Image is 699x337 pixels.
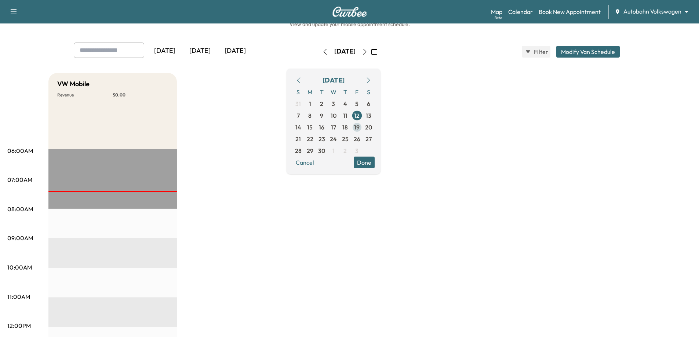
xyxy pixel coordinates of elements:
div: [DATE] [334,47,356,56]
span: 6 [367,99,370,108]
span: 5 [355,99,358,108]
p: 06:00AM [7,146,33,155]
span: 1 [309,99,311,108]
span: 24 [330,135,337,143]
p: 11:00AM [7,292,30,301]
div: Beta [495,15,502,21]
span: 2 [320,99,323,108]
span: 19 [354,123,360,132]
span: 23 [318,135,325,143]
p: Revenue [57,92,113,98]
span: 17 [331,123,336,132]
span: 3 [332,99,335,108]
p: 09:00AM [7,234,33,242]
span: 29 [307,146,313,155]
a: Book New Appointment [539,7,601,16]
span: 10 [331,111,336,120]
p: 12:00PM [7,321,31,330]
span: 25 [342,135,349,143]
p: $ 0.00 [113,92,168,98]
span: 21 [295,135,301,143]
h6: View and update your mobile appointment schedule. [7,21,692,28]
span: 22 [307,135,313,143]
span: 26 [354,135,360,143]
span: M [304,86,316,98]
span: 3 [355,146,358,155]
div: [DATE] [218,43,253,59]
span: 16 [319,123,324,132]
a: Calendar [508,7,533,16]
span: 13 [366,111,371,120]
span: 27 [365,135,372,143]
a: MapBeta [491,7,502,16]
button: Done [354,157,375,168]
h5: VW Mobile [57,79,90,89]
div: [DATE] [323,75,345,85]
span: 2 [343,146,347,155]
span: T [316,86,328,98]
span: 18 [342,123,348,132]
span: 14 [295,123,301,132]
span: 12 [354,111,360,120]
span: Autobahn Volkswagen [623,7,681,16]
span: 31 [295,99,301,108]
p: 07:00AM [7,175,32,184]
span: 9 [320,111,323,120]
span: 15 [307,123,313,132]
span: T [339,86,351,98]
img: Curbee Logo [332,7,367,17]
button: Cancel [292,157,317,168]
span: S [363,86,375,98]
span: W [328,86,339,98]
p: 10:00AM [7,263,32,272]
div: [DATE] [182,43,218,59]
button: Modify Van Schedule [556,46,620,58]
span: 20 [365,123,372,132]
span: F [351,86,363,98]
span: 1 [332,146,335,155]
span: Filter [534,47,547,56]
p: 08:00AM [7,205,33,213]
span: 28 [295,146,302,155]
span: 7 [297,111,300,120]
span: 11 [343,111,347,120]
span: S [292,86,304,98]
span: 8 [308,111,312,120]
span: 30 [318,146,325,155]
span: 4 [343,99,347,108]
div: [DATE] [147,43,182,59]
button: Filter [522,46,550,58]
